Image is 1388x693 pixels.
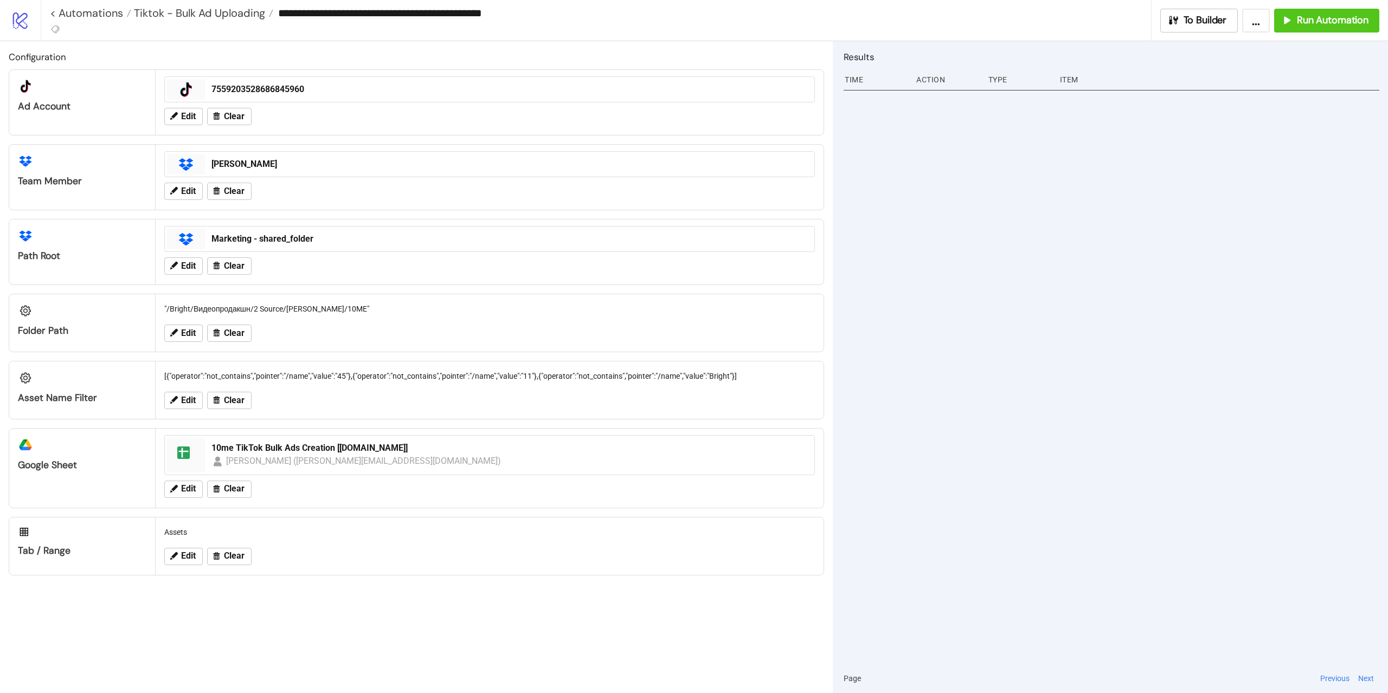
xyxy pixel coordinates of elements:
[18,392,146,404] div: Asset Name Filter
[18,545,146,557] div: Tab / Range
[844,50,1379,64] h2: Results
[224,261,245,271] span: Clear
[18,250,146,262] div: Path Root
[164,325,203,342] button: Edit
[211,442,808,454] div: 10me TikTok Bulk Ads Creation [[DOMAIN_NAME]]
[1297,14,1368,27] span: Run Automation
[164,183,203,200] button: Edit
[9,50,824,64] h2: Configuration
[226,454,502,468] div: [PERSON_NAME] ([PERSON_NAME][EMAIL_ADDRESS][DOMAIN_NAME])
[207,548,252,565] button: Clear
[18,100,146,113] div: Ad Account
[160,299,819,319] div: "/Bright/Видеопродакшн/2 Source/[PERSON_NAME]/10ME"
[164,257,203,275] button: Edit
[211,158,808,170] div: [PERSON_NAME]
[987,69,1051,90] div: Type
[18,175,146,187] div: Team Member
[207,183,252,200] button: Clear
[844,672,861,684] span: Page
[181,484,196,494] span: Edit
[1184,14,1227,27] span: To Builder
[181,328,196,338] span: Edit
[181,261,196,271] span: Edit
[224,328,245,338] span: Clear
[160,522,819,542] div: Assets
[211,233,808,245] div: Marketing - shared_folder
[1242,9,1270,33] button: ...
[131,6,265,20] span: Tiktok - Bulk Ad Uploading
[160,366,819,386] div: [{"operator":"not_contains","pointer":"/name","value":"45"},{"operator":"not_contains","pointer":...
[1355,672,1377,684] button: Next
[224,112,245,121] span: Clear
[18,459,146,471] div: Google Sheet
[844,69,908,90] div: Time
[211,83,808,95] div: 7559203528686845960
[181,112,196,121] span: Edit
[207,392,252,409] button: Clear
[181,186,196,196] span: Edit
[164,481,203,498] button: Edit
[164,392,203,409] button: Edit
[164,108,203,125] button: Edit
[1274,9,1379,33] button: Run Automation
[181,551,196,561] span: Edit
[207,325,252,342] button: Clear
[181,396,196,405] span: Edit
[18,325,146,337] div: Folder Path
[207,108,252,125] button: Clear
[224,484,245,494] span: Clear
[1160,9,1238,33] button: To Builder
[207,257,252,275] button: Clear
[224,396,245,405] span: Clear
[224,186,245,196] span: Clear
[1059,69,1379,90] div: Item
[224,551,245,561] span: Clear
[207,481,252,498] button: Clear
[915,69,979,90] div: Action
[164,548,203,565] button: Edit
[50,8,131,18] a: < Automations
[131,8,273,18] a: Tiktok - Bulk Ad Uploading
[1317,672,1353,684] button: Previous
